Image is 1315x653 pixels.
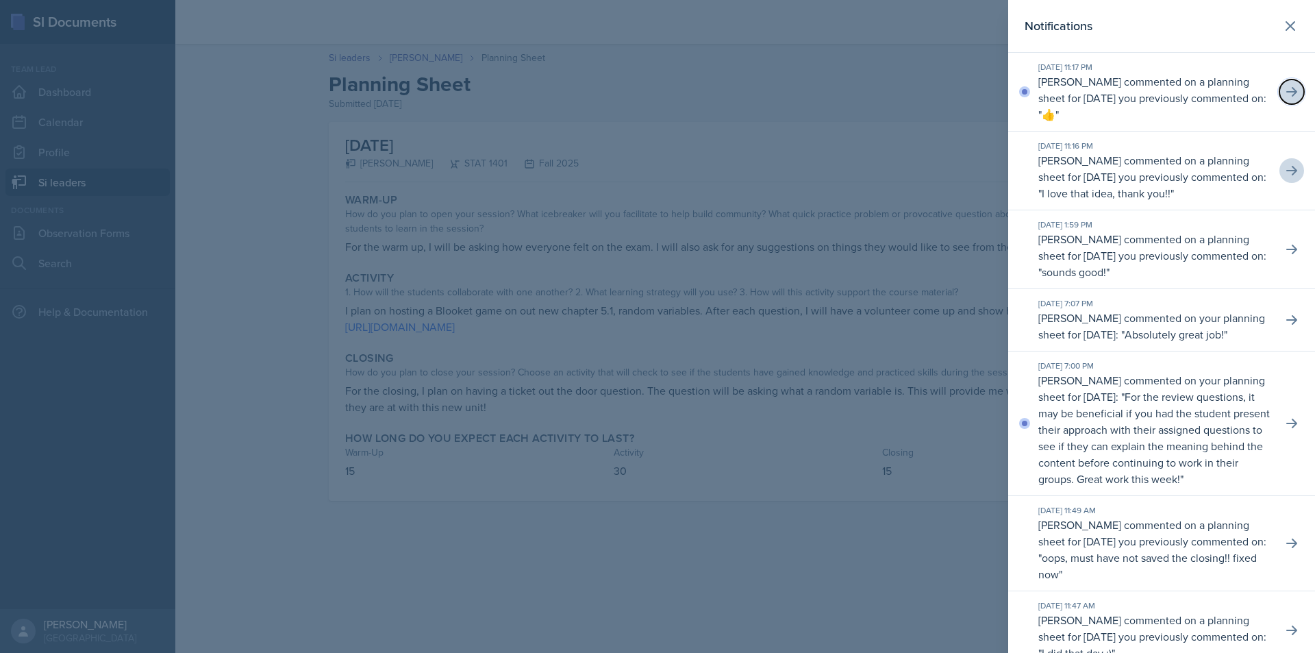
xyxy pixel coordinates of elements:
p: [PERSON_NAME] commented on a planning sheet for [DATE] you previously commented on: " " [1038,152,1271,201]
p: [PERSON_NAME] commented on your planning sheet for [DATE]: " " [1038,310,1271,343]
div: [DATE] 1:59 PM [1038,219,1271,231]
div: [DATE] 11:49 AM [1038,504,1271,517]
p: [PERSON_NAME] commented on your planning sheet for [DATE]: " " [1038,372,1271,487]
p: sounds good! [1042,264,1106,280]
div: [DATE] 11:16 PM [1038,140,1271,152]
div: [DATE] 11:47 AM [1038,600,1271,612]
p: I love that idea, thank you!! [1042,186,1170,201]
p: [PERSON_NAME] commented on a planning sheet for [DATE] you previously commented on: " " [1038,231,1271,280]
div: [DATE] 11:17 PM [1038,61,1271,73]
p: Absolutely great job! [1125,327,1224,342]
p: [PERSON_NAME] commented on a planning sheet for [DATE] you previously commented on: " " [1038,517,1271,582]
div: [DATE] 7:00 PM [1038,360,1271,372]
p: oops, must have not saved the closing!! fixed now [1038,550,1257,582]
div: [DATE] 7:07 PM [1038,297,1271,310]
p: [PERSON_NAME] commented on a planning sheet for [DATE] you previously commented on: " " [1038,73,1271,123]
h2: Notifications [1025,16,1092,36]
p: For the review questions, it may be beneficial if you had the student present their approach with... [1038,389,1270,486]
p: 👍 [1042,107,1055,122]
